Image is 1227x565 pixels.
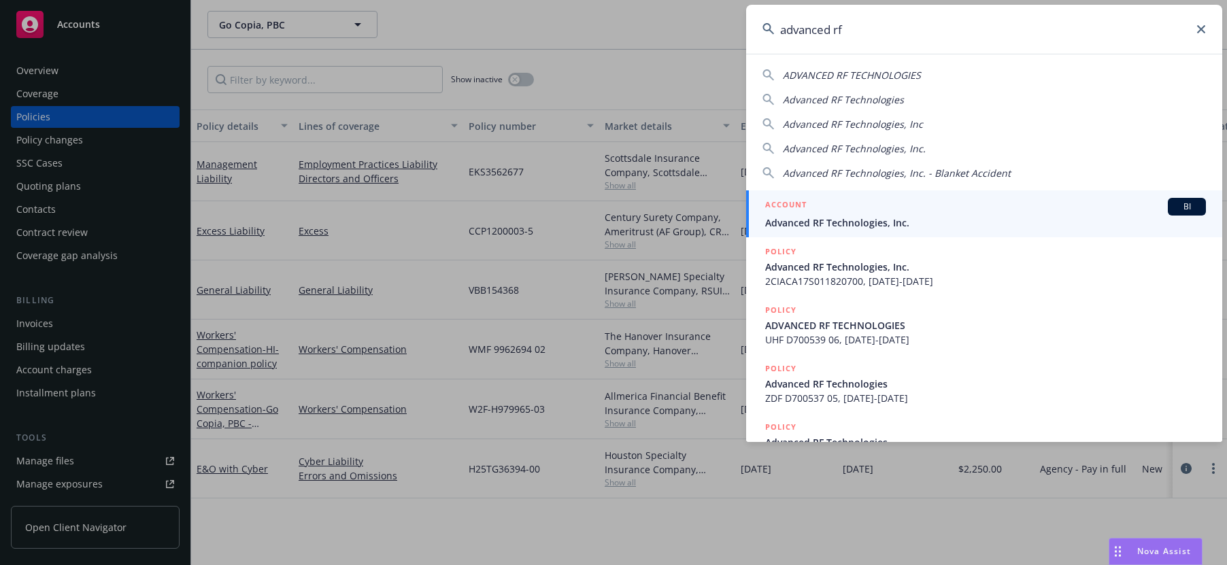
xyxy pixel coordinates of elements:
[1109,538,1203,565] button: Nova Assist
[783,93,904,106] span: Advanced RF Technologies
[746,296,1222,354] a: POLICYADVANCED RF TECHNOLOGIESUHF D700539 06, [DATE]-[DATE]
[765,420,796,434] h5: POLICY
[1173,201,1200,213] span: BI
[765,435,1206,449] span: Advanced RF Technologies
[765,303,796,317] h5: POLICY
[1109,538,1126,564] div: Drag to move
[765,245,796,258] h5: POLICY
[765,198,807,214] h5: ACCOUNT
[765,318,1206,332] span: ADVANCED RF TECHNOLOGIES
[1137,545,1191,557] span: Nova Assist
[765,362,796,375] h5: POLICY
[765,391,1206,405] span: ZDF D700537 05, [DATE]-[DATE]
[746,237,1222,296] a: POLICYAdvanced RF Technologies, Inc.2CIACA17S011820700, [DATE]-[DATE]
[765,216,1206,230] span: Advanced RF Technologies, Inc.
[746,5,1222,54] input: Search...
[765,377,1206,391] span: Advanced RF Technologies
[746,413,1222,471] a: POLICYAdvanced RF Technologies
[765,332,1206,347] span: UHF D700539 06, [DATE]-[DATE]
[746,190,1222,237] a: ACCOUNTBIAdvanced RF Technologies, Inc.
[783,118,923,131] span: Advanced RF Technologies, Inc
[783,142,926,155] span: Advanced RF Technologies, Inc.
[783,167,1011,179] span: Advanced RF Technologies, Inc. - Blanket Accident
[746,354,1222,413] a: POLICYAdvanced RF TechnologiesZDF D700537 05, [DATE]-[DATE]
[765,260,1206,274] span: Advanced RF Technologies, Inc.
[783,69,921,82] span: ADVANCED RF TECHNOLOGIES
[765,274,1206,288] span: 2CIACA17S011820700, [DATE]-[DATE]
